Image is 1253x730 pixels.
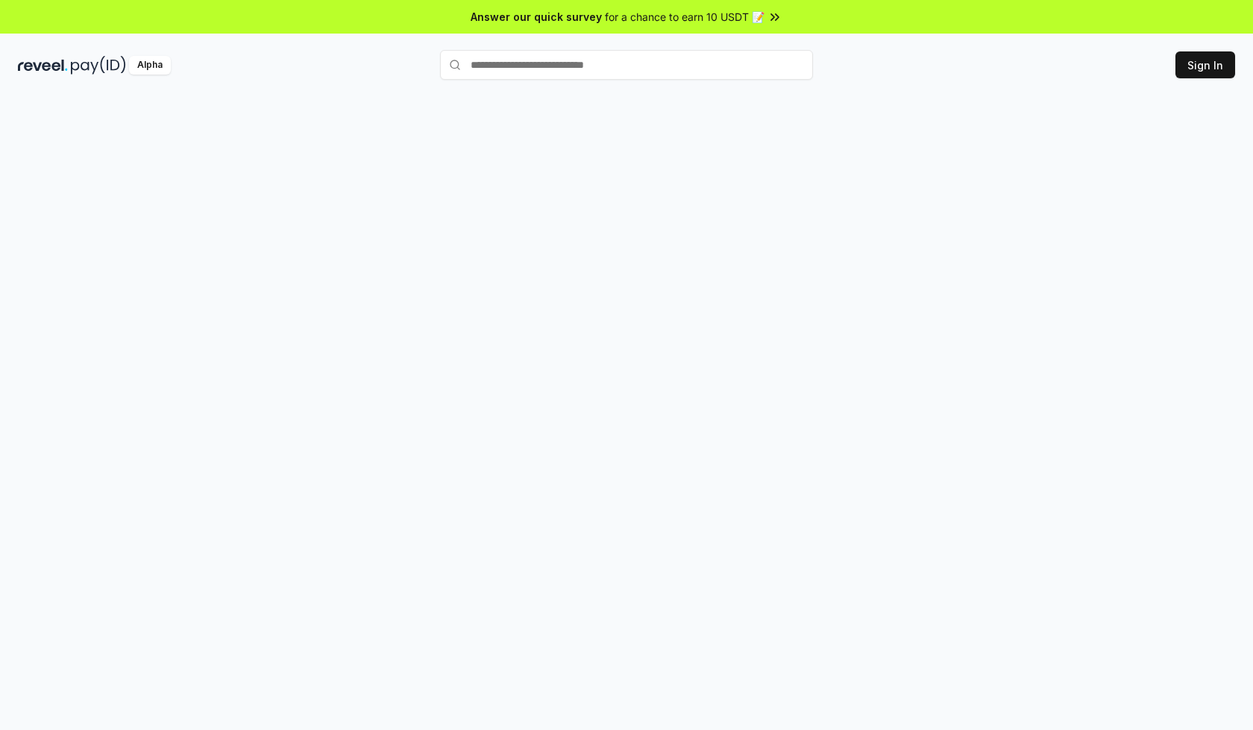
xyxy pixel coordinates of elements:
[471,9,602,25] span: Answer our quick survey
[71,56,126,75] img: pay_id
[129,56,171,75] div: Alpha
[18,56,68,75] img: reveel_dark
[1175,51,1235,78] button: Sign In
[605,9,764,25] span: for a chance to earn 10 USDT 📝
